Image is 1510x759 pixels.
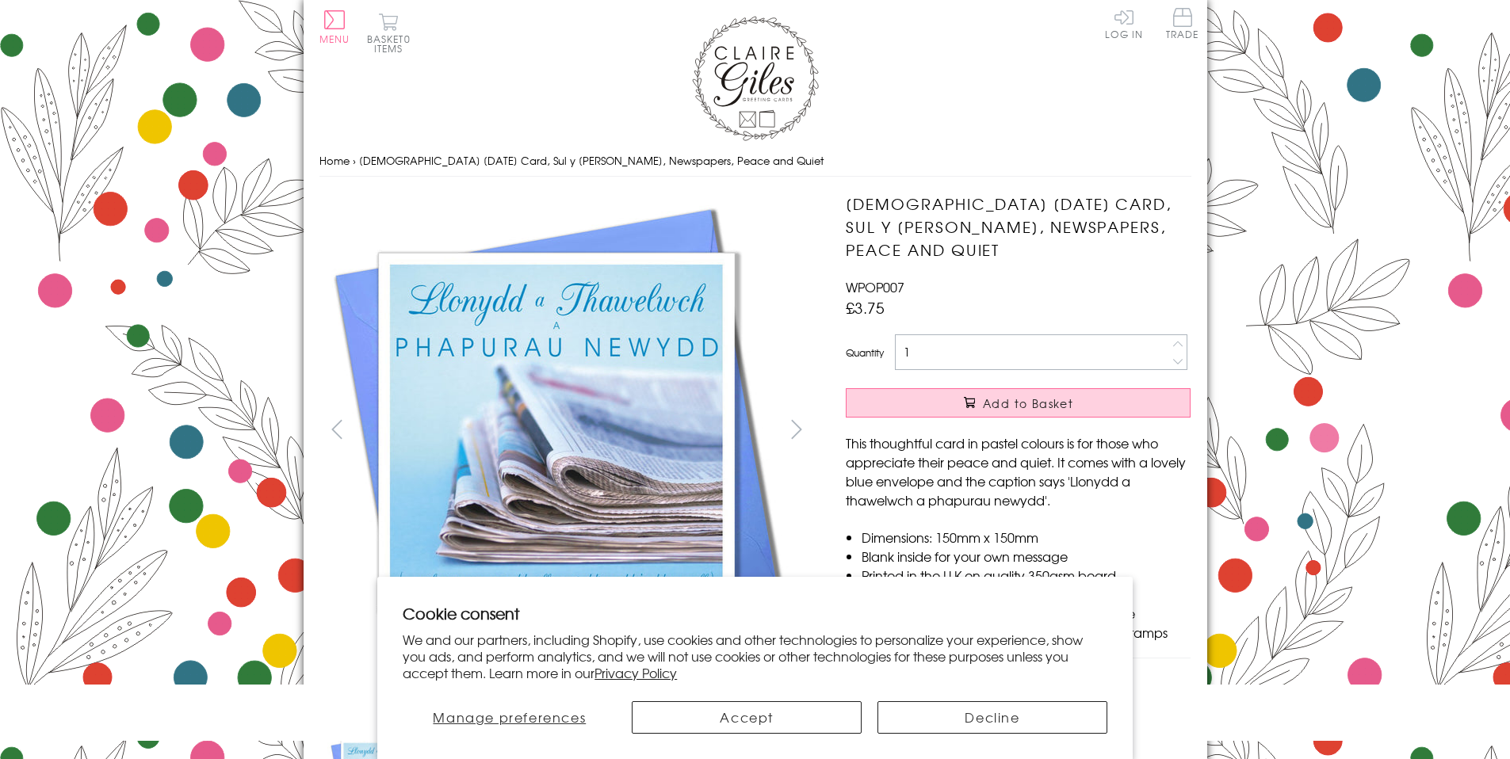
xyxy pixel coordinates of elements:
a: Privacy Policy [594,663,677,682]
span: [DEMOGRAPHIC_DATA] [DATE] Card, Sul y [PERSON_NAME], Newspapers, Peace and Quiet [359,153,824,168]
span: Add to Basket [983,395,1073,411]
span: Manage preferences [433,708,586,727]
span: WPOP007 [846,277,904,296]
button: Accept [632,701,862,734]
button: Decline [877,701,1107,734]
button: Add to Basket [846,388,1191,418]
button: Basket0 items [367,13,411,53]
button: Manage preferences [403,701,616,734]
span: Menu [319,32,350,46]
img: Welsh Father's Day Card, Sul y Tadau Hapus, Newspapers, Peace and Quiet [319,193,795,668]
p: We and our partners, including Shopify, use cookies and other technologies to personalize your ex... [403,631,1107,681]
a: Log In [1105,8,1143,39]
h1: [DEMOGRAPHIC_DATA] [DATE] Card, Sul y [PERSON_NAME], Newspapers, Peace and Quiet [846,193,1191,261]
img: Claire Giles Greetings Cards [692,16,819,141]
li: Blank inside for your own message [862,547,1191,566]
label: Quantity [846,345,884,360]
li: Dimensions: 150mm x 150mm [862,528,1191,547]
span: › [353,153,356,168]
button: Menu [319,10,350,44]
span: 0 items [374,32,411,55]
a: Trade [1166,8,1199,42]
span: £3.75 [846,296,885,318]
span: Trade [1166,8,1199,39]
a: Home [319,153,350,168]
li: Printed in the U.K on quality 350gsm board [862,566,1191,585]
h2: Cookie consent [403,602,1107,624]
button: next [778,411,814,447]
nav: breadcrumbs [319,145,1191,177]
p: This thoughtful card in pastel colours is for those who appreciate their peace and quiet. It come... [846,433,1191,509]
button: prev [319,411,355,447]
